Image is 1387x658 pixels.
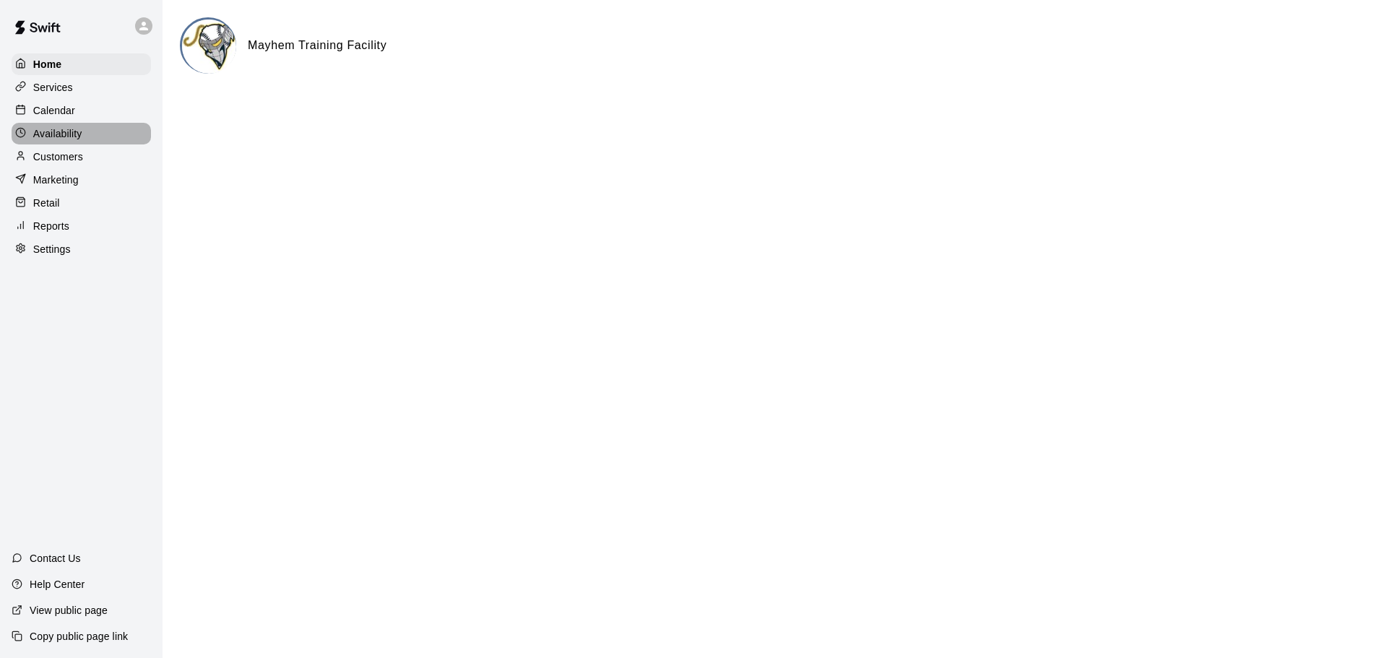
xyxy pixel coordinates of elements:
[12,192,151,214] a: Retail
[12,146,151,168] a: Customers
[12,215,151,237] a: Reports
[33,219,69,233] p: Reports
[33,57,62,72] p: Home
[33,242,71,256] p: Settings
[30,603,108,618] p: View public page
[33,196,60,210] p: Retail
[30,577,85,592] p: Help Center
[30,629,128,644] p: Copy public page link
[248,36,386,55] h6: Mayhem Training Facility
[12,169,151,191] a: Marketing
[12,77,151,98] a: Services
[182,20,236,74] img: Mayhem Training Facility logo
[12,123,151,144] a: Availability
[33,150,83,164] p: Customers
[12,238,151,260] a: Settings
[33,126,82,141] p: Availability
[30,551,81,566] p: Contact Us
[33,103,75,118] p: Calendar
[33,173,79,187] p: Marketing
[12,100,151,121] a: Calendar
[33,80,73,95] p: Services
[12,53,151,75] a: Home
